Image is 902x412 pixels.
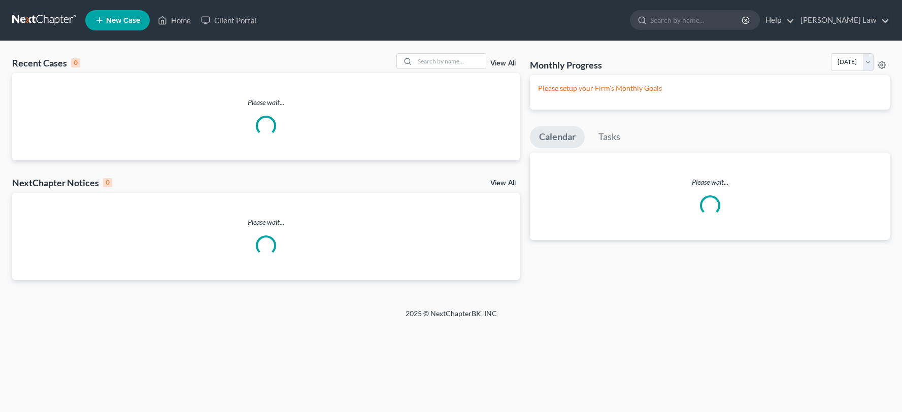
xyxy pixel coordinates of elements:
[530,59,602,71] h3: Monthly Progress
[71,58,80,67] div: 0
[12,57,80,69] div: Recent Cases
[795,11,889,29] a: [PERSON_NAME] Law
[415,54,486,68] input: Search by name...
[162,308,741,327] div: 2025 © NextChapterBK, INC
[490,180,516,187] a: View All
[12,97,520,108] p: Please wait...
[106,17,140,24] span: New Case
[760,11,794,29] a: Help
[589,126,629,148] a: Tasks
[650,11,743,29] input: Search by name...
[530,177,890,187] p: Please wait...
[12,177,112,189] div: NextChapter Notices
[103,178,112,187] div: 0
[490,60,516,67] a: View All
[153,11,196,29] a: Home
[530,126,585,148] a: Calendar
[538,83,882,93] p: Please setup your Firm's Monthly Goals
[12,217,520,227] p: Please wait...
[196,11,262,29] a: Client Portal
